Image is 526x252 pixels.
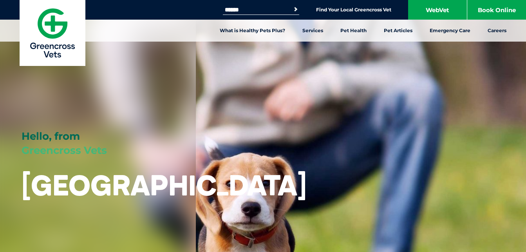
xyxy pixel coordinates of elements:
[375,20,421,42] a: Pet Articles
[294,20,332,42] a: Services
[22,170,307,201] h1: [GEOGRAPHIC_DATA]
[316,7,391,13] a: Find Your Local Greencross Vet
[421,20,479,42] a: Emergency Care
[22,130,80,142] span: Hello, from
[479,20,515,42] a: Careers
[22,144,107,157] span: Greencross Vets
[292,5,300,13] button: Search
[332,20,375,42] a: Pet Health
[211,20,294,42] a: What is Healthy Pets Plus?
